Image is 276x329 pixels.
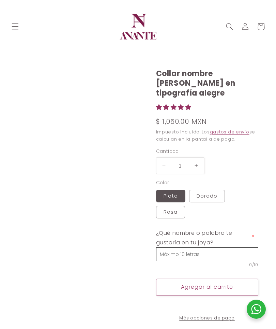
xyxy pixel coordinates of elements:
label: Dorado [189,190,225,203]
h1: Collar nombre [PERSON_NAME] en tipografía alegre [156,69,258,98]
input: Máximo 10 letras [156,247,258,261]
span: $ 1,050.00 MXN [156,117,207,127]
summary: Menú [7,19,23,34]
a: Anante Joyería | Diseño en plata y oro [115,3,161,50]
a: gastos de envío [210,129,249,135]
button: Agregar al carrito [156,279,258,296]
label: Plata [156,190,185,203]
div: Impuesto incluido. Los se calculan en la pantalla de pago. [156,129,258,143]
a: Más opciones de pago [156,315,258,321]
span: 0/10 [156,261,258,268]
legend: Color [156,180,170,186]
img: Anante Joyería | Diseño en plata y oro [118,6,158,47]
label: Cantidad [156,148,258,155]
span: 5.00 stars [156,103,194,111]
label: Rosa [156,206,185,219]
label: ¿Qué nombre o palabra te gustaría en tu joya? [156,228,258,247]
summary: Búsqueda [221,19,237,34]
